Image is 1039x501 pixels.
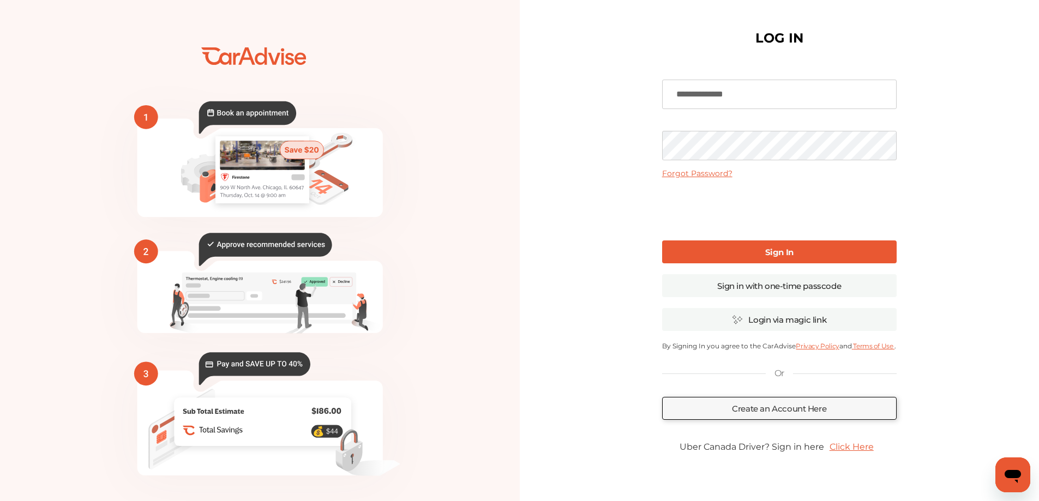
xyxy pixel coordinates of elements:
[852,342,894,350] a: Terms of Use
[662,397,897,420] a: Create an Account Here
[796,342,839,350] a: Privacy Policy
[662,274,897,297] a: Sign in with one-time passcode
[662,308,897,331] a: Login via magic link
[662,342,897,350] p: By Signing In you agree to the CarAdvise and .
[732,315,743,325] img: magic_icon.32c66aac.svg
[755,33,803,44] h1: LOG IN
[313,426,325,437] text: 💰
[995,457,1030,492] iframe: Button to launch messaging window
[662,240,897,263] a: Sign In
[680,442,824,452] span: Uber Canada Driver? Sign in here
[824,436,879,457] a: Click Here
[774,367,784,379] p: Or
[765,247,794,257] b: Sign In
[696,187,862,230] iframe: reCAPTCHA
[662,168,732,178] a: Forgot Password?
